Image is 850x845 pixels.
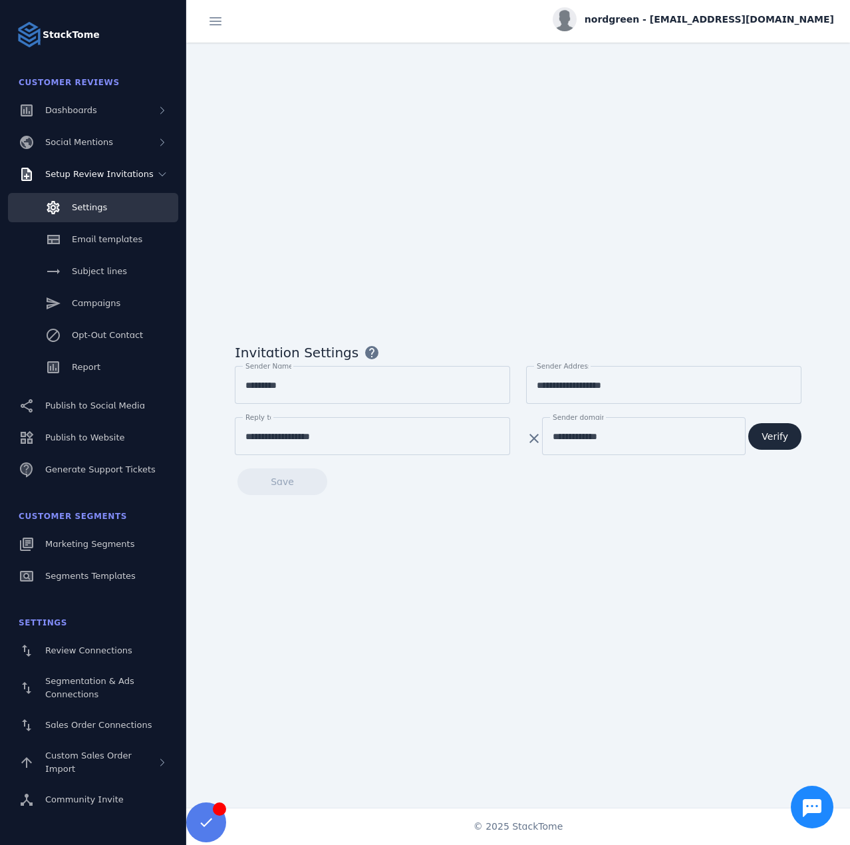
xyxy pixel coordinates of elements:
a: Segments Templates [8,562,178,591]
a: Sales Order Connections [8,711,178,740]
span: Community Invite [45,794,124,804]
a: Subject lines [8,257,178,286]
span: © 2025 StackTome [474,820,563,834]
span: Review Connections [45,645,132,655]
span: Settings [19,618,67,627]
a: Review Connections [8,636,178,665]
mat-label: Sender Address [537,362,591,370]
img: Logo image [16,21,43,48]
span: Generate Support Tickets [45,464,156,474]
a: Campaigns [8,289,178,318]
mat-label: Sender domain [553,413,606,421]
span: Setup Review Invitations [45,169,154,179]
span: Segmentation & Ads Connections [45,676,134,699]
span: Verify [762,432,788,441]
a: Publish to Website [8,423,178,452]
a: Generate Support Tickets [8,455,178,484]
mat-label: Reply to [245,413,274,421]
button: Verify [748,423,801,450]
span: Invitation Settings [235,343,358,363]
a: Settings [8,193,178,222]
a: Publish to Social Media [8,391,178,421]
span: Email templates [72,234,142,244]
span: Sales Order Connections [45,720,152,730]
a: Report [8,353,178,382]
span: Publish to Website [45,432,124,442]
span: Dashboards [45,105,97,115]
span: Customer Reviews [19,78,120,87]
a: Marketing Segments [8,530,178,559]
a: Email templates [8,225,178,254]
span: Opt-Out Contact [72,330,143,340]
span: Settings [72,202,107,212]
span: Campaigns [72,298,120,308]
span: Subject lines [72,266,127,276]
mat-icon: clear [526,430,542,446]
img: profile.jpg [553,7,577,31]
span: Customer Segments [19,512,127,521]
button: nordgreen - [EMAIL_ADDRESS][DOMAIN_NAME] [553,7,834,31]
mat-label: Sender Name [245,362,293,370]
a: Segmentation & Ads Connections [8,668,178,708]
span: Publish to Social Media [45,401,145,411]
strong: StackTome [43,28,100,42]
span: Report [72,362,100,372]
a: Community Invite [8,785,178,814]
span: Segments Templates [45,571,136,581]
a: Opt-Out Contact [8,321,178,350]
span: nordgreen - [EMAIL_ADDRESS][DOMAIN_NAME] [585,13,834,27]
span: Marketing Segments [45,539,134,549]
span: Social Mentions [45,137,113,147]
span: Custom Sales Order Import [45,751,132,774]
